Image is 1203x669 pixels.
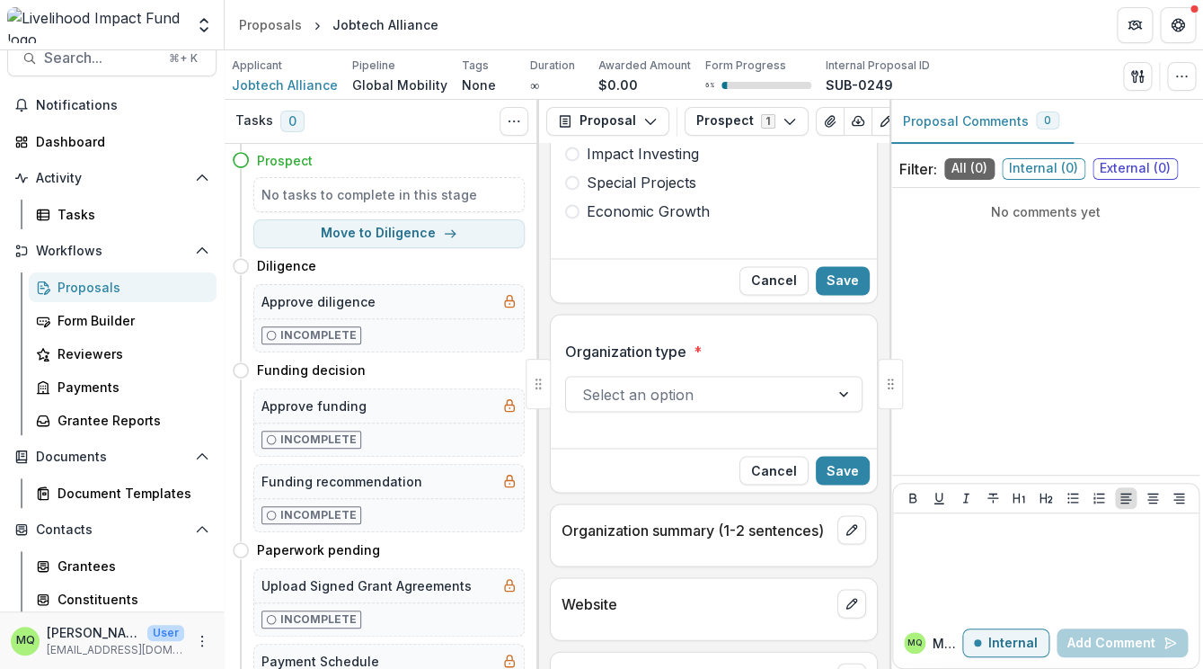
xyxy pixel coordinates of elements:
[7,164,217,192] button: Open Activity
[1115,487,1137,509] button: Align Left
[57,557,202,575] div: Grantees
[705,79,714,92] p: 6 %
[280,507,357,523] p: Incomplete
[29,478,217,508] a: Document Templates
[57,411,202,430] div: Grantee Reports
[352,58,395,74] p: Pipeline
[29,406,217,435] a: Grantee Reports
[29,306,217,335] a: Form Builder
[1044,114,1051,127] span: 0
[29,200,217,229] a: Tasks
[352,76,447,94] p: Global Mobility
[933,634,962,653] p: Maica Q
[7,127,217,156] a: Dashboard
[7,7,184,43] img: Livelihood Impact Fund logo
[57,484,202,503] div: Document Templates
[7,236,217,265] button: Open Workflows
[36,522,188,538] span: Contacts
[1168,487,1190,509] button: Align Right
[280,111,305,132] span: 0
[816,266,870,295] button: Save
[982,487,1004,509] button: Strike
[232,12,309,38] a: Proposals
[1142,487,1163,509] button: Align Center
[1088,487,1110,509] button: Ordered List
[739,456,809,485] button: Close
[1035,487,1057,509] button: Heading 2
[261,185,517,204] h5: No tasks to complete in this stage
[565,340,686,361] p: Organization type
[57,311,202,330] div: Form Builder
[232,76,338,94] a: Jobtech Alliance
[257,361,366,379] h4: Funding decision
[739,266,809,295] button: Close
[29,272,217,302] a: Proposals
[500,107,528,136] button: Toggle View Cancelled Tasks
[332,15,438,34] div: Jobtech Alliance
[280,611,357,628] p: Incomplete
[1062,487,1084,509] button: Bullet List
[57,378,202,397] div: Payments
[253,219,525,248] button: Move to Diligence
[530,58,575,74] p: Duration
[816,107,845,136] button: View Attached Files
[889,100,1074,144] button: Proposal Comments
[147,625,184,641] p: User
[837,589,866,618] button: edit
[837,515,866,544] button: edit
[257,256,316,275] h4: Diligence
[944,158,995,180] span: All ( 0 )
[261,576,472,595] h5: Upload Signed Grant Agreements
[462,76,496,94] p: None
[36,450,188,465] span: Documents
[871,107,900,136] button: Edit as form
[530,76,539,94] p: ∞
[257,151,313,170] h4: Prospect
[280,327,357,343] p: Incomplete
[261,397,367,415] h5: Approve funding
[280,432,357,448] p: Incomplete
[16,635,35,647] div: Maica Quitain
[191,7,217,43] button: Open entity switcher
[962,629,1049,657] button: Internal
[36,244,188,259] span: Workflows
[462,58,489,74] p: Tags
[598,58,691,74] p: Awarded Amount
[902,487,924,509] button: Bold
[44,49,158,67] span: Search...
[7,91,217,120] button: Notifications
[57,344,202,363] div: Reviewers
[29,551,217,581] a: Grantees
[899,202,1192,221] p: No comments yet
[191,630,213,652] button: More
[235,113,273,129] h3: Tasks
[826,58,930,74] p: Internal Proposal ID
[232,58,282,74] p: Applicant
[685,107,809,136] button: Prospect1
[587,201,710,222] span: Economic Growth
[36,132,202,151] div: Dashboard
[165,49,201,68] div: ⌘ + K
[1008,487,1030,509] button: Heading 1
[261,472,422,491] h5: Funding recommendation
[1057,629,1188,657] button: Add Comment
[239,15,302,34] div: Proposals
[36,171,188,186] span: Activity
[562,593,830,614] p: Website
[29,584,217,614] a: Constituents
[29,372,217,402] a: Payments
[705,58,786,74] p: Form Progress
[7,442,217,471] button: Open Documents
[1117,7,1153,43] button: Partners
[47,623,140,642] p: [PERSON_NAME]
[57,590,202,609] div: Constituents
[1160,7,1196,43] button: Get Help
[36,98,209,113] span: Notifications
[232,12,446,38] nav: breadcrumb
[826,76,893,94] p: SUB-0249
[1002,158,1085,180] span: Internal ( 0 )
[907,638,922,647] div: Maica Quitain
[57,205,202,224] div: Tasks
[816,456,870,485] button: Save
